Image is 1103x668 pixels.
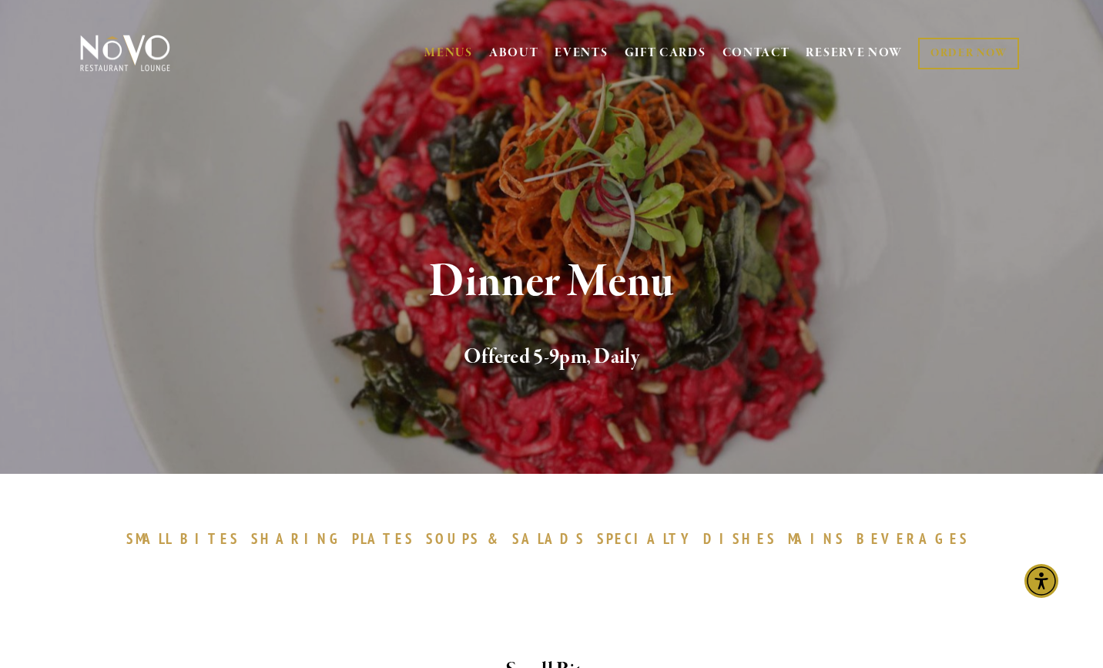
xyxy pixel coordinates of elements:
[106,257,997,307] h1: Dinner Menu
[489,45,539,61] a: ABOUT
[126,529,247,548] a: SMALLBITES
[857,529,977,548] a: BEVERAGES
[625,39,706,68] a: GIFT CARDS
[106,341,997,374] h2: Offered 5-9pm, Daily
[424,45,473,61] a: MENUS
[180,529,240,548] span: BITES
[703,529,776,548] span: DISHES
[806,39,903,68] a: RESERVE NOW
[597,529,696,548] span: SPECIALTY
[857,529,969,548] span: BEVERAGES
[918,38,1019,69] a: ORDER NOW
[512,529,586,548] span: SALADS
[1024,564,1058,598] div: Accessibility Menu
[722,39,790,68] a: CONTACT
[555,45,608,61] a: EVENTS
[251,529,345,548] span: SHARING
[251,529,422,548] a: SHARINGPLATES
[426,529,480,548] span: SOUPS
[77,34,173,72] img: Novo Restaurant &amp; Lounge
[788,529,853,548] a: MAINS
[788,529,846,548] span: MAINS
[426,529,593,548] a: SOUPS&SALADS
[352,529,414,548] span: PLATES
[597,529,783,548] a: SPECIALTYDISHES
[488,529,505,548] span: &
[126,529,173,548] span: SMALL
